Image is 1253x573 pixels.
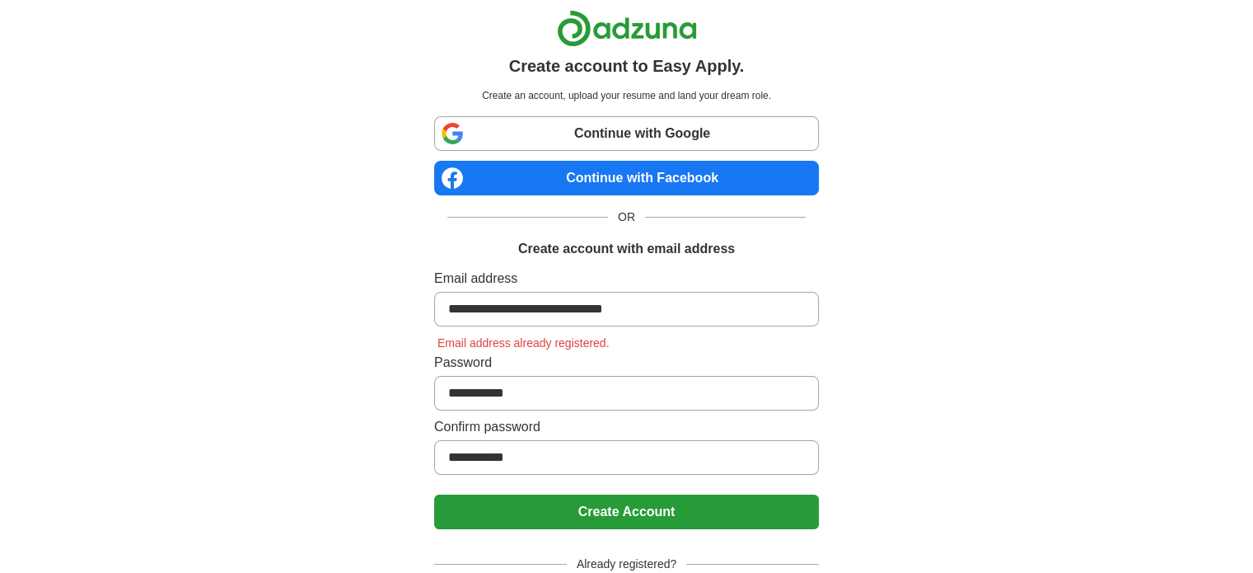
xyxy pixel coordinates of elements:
[434,353,819,373] label: Password
[434,116,819,151] a: Continue with Google
[434,161,819,195] a: Continue with Facebook
[434,336,613,350] span: Email address already registered.
[509,54,745,78] h1: Create account to Easy Apply.
[434,269,819,289] label: Email address
[608,209,645,226] span: OR
[567,556,686,573] span: Already registered?
[557,10,697,47] img: Adzuna logo
[434,495,819,529] button: Create Account
[437,88,816,103] p: Create an account, upload your resume and land your dream role.
[434,417,819,437] label: Confirm password
[518,239,735,259] h1: Create account with email address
